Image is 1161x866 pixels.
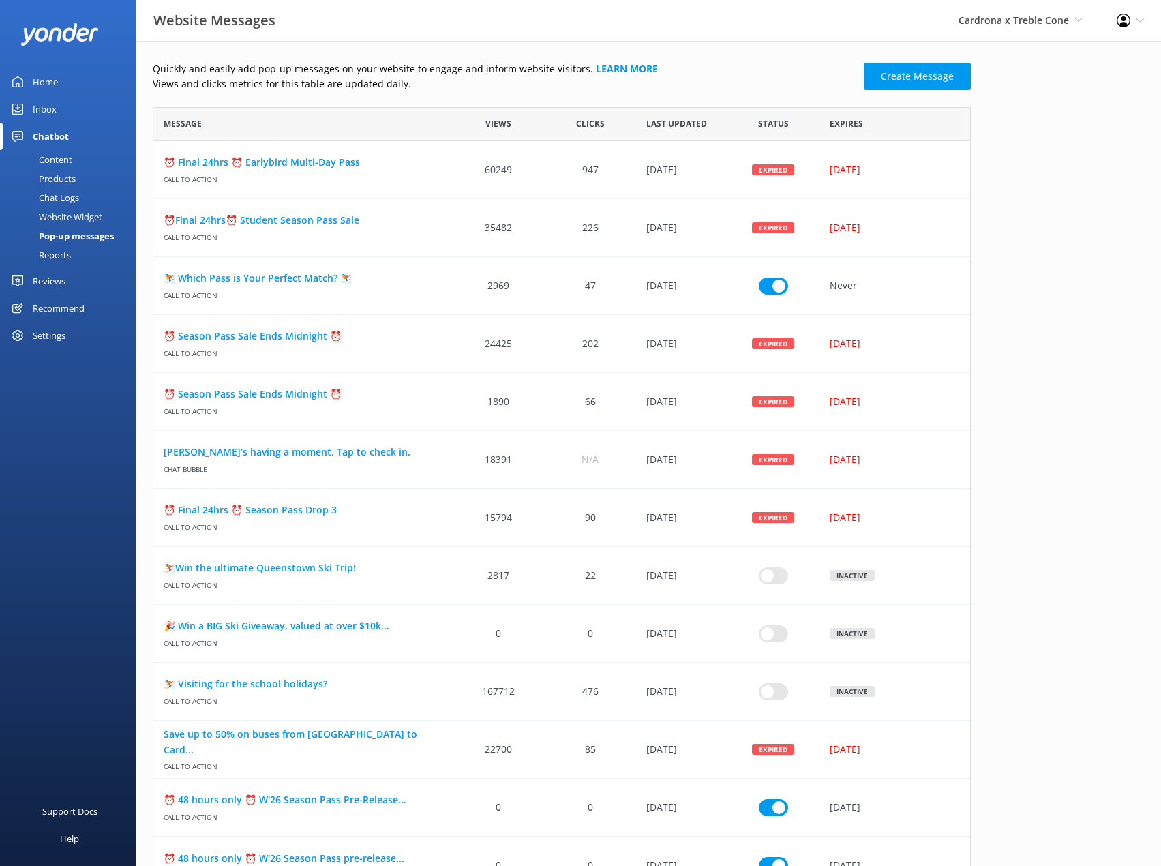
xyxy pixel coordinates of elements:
[153,721,971,779] div: row
[830,628,875,639] div: Inactive
[576,117,605,130] span: Clicks
[830,162,952,177] div: [DATE]
[636,663,727,721] div: 18 Jul 2025
[646,117,707,130] span: Last updated
[830,686,875,697] div: Inactive
[164,402,442,416] span: Call to action
[544,315,635,373] div: 202
[8,245,136,265] a: Reports
[830,394,952,409] div: [DATE]
[485,117,511,130] span: Views
[164,691,442,706] span: Call to action
[453,721,544,779] div: 22700
[819,257,970,315] div: Never
[544,141,635,199] div: 947
[544,779,635,837] div: 0
[8,226,136,245] a: Pop-up messages
[453,315,544,373] div: 24425
[830,742,952,757] div: [DATE]
[453,605,544,663] div: 0
[453,489,544,547] div: 15794
[752,454,794,465] div: Expired
[153,199,971,257] div: row
[636,199,727,257] div: 28 Feb 2025
[752,396,794,407] div: Expired
[752,222,794,233] div: Expired
[544,373,635,431] div: 66
[153,431,971,489] div: row
[636,257,727,315] div: 13 Mar 2025
[164,807,442,822] span: Call to action
[544,663,635,721] div: 476
[33,295,85,322] div: Recommend
[153,605,971,663] div: row
[153,10,275,31] h3: Website Messages
[752,164,794,175] div: Expired
[830,452,952,467] div: [DATE]
[596,62,658,75] a: Learn more
[8,207,102,226] div: Website Widget
[164,676,442,691] a: ⛷️ Visiting for the school holidays?
[758,117,789,130] span: Status
[453,547,544,605] div: 2817
[636,373,727,431] div: 31 Mar 2025
[153,141,971,199] div: row
[164,155,442,170] a: ⏰ Final 24hrs ⏰ Earlybird Multi-Day Pass
[153,315,971,373] div: row
[164,792,442,807] a: ⏰ 48 hours only ⏰ W'26 Season Pass Pre-Release...
[164,228,442,242] span: Call to action
[164,460,442,474] span: Chat bubble
[453,431,544,489] div: 18391
[8,169,136,188] a: Products
[164,271,442,286] a: ⛷️ Which Pass is Your Perfect Match? ⛷️
[33,267,65,295] div: Reviews
[8,188,79,207] div: Chat Logs
[959,14,1069,27] span: Cardrona x Treble Cone
[636,779,727,837] div: 07 Oct 2025
[752,744,794,755] div: Expired
[164,387,442,402] a: ⏰ Season Pass Sale Ends Midnight ⏰
[164,213,442,228] a: ⏰Final 24hrs⏰ Student Season Pass Sale
[544,257,635,315] div: 47
[453,199,544,257] div: 35482
[153,61,856,76] p: Quickly and easily add pop-up messages on your website to engage and inform website visitors.
[8,245,71,265] div: Reports
[60,825,79,852] div: Help
[453,663,544,721] div: 167712
[8,169,76,188] div: Products
[544,605,635,663] div: 0
[830,510,952,525] div: [DATE]
[544,547,635,605] div: 22
[33,95,57,123] div: Inbox
[164,758,442,772] span: Call to action
[752,512,794,523] div: Expired
[636,431,727,489] div: 09 Apr 2025
[33,68,58,95] div: Home
[164,286,442,300] span: Call to action
[153,76,856,91] p: Views and clicks metrics for this table are updated daily.
[8,226,114,245] div: Pop-up messages
[636,721,727,779] div: 16 Sep 2025
[8,150,72,169] div: Content
[153,373,971,431] div: row
[8,188,136,207] a: Chat Logs
[20,23,99,46] img: yonder-white-logo.png
[453,257,544,315] div: 2969
[864,63,971,90] a: Create Message
[830,117,863,130] span: Expires
[42,798,97,825] div: Support Docs
[453,141,544,199] div: 60249
[636,141,727,199] div: 01 May 2025
[544,721,635,779] div: 85
[819,779,970,837] div: [DATE]
[153,489,971,547] div: row
[636,547,727,605] div: 20 May 2025
[164,727,442,758] a: Save up to 50% on buses from [GEOGRAPHIC_DATA] to Card...
[164,576,442,590] span: Call to action
[164,561,442,576] a: ⛷️Win the ultimate Queenstown Ski Trip!
[164,117,202,130] span: Message
[830,336,952,351] div: [DATE]
[164,851,442,866] a: ⏰ 48 hours only ⏰ W'26 Season Pass pre-release...
[830,220,952,235] div: [DATE]
[636,605,727,663] div: 19 May 2025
